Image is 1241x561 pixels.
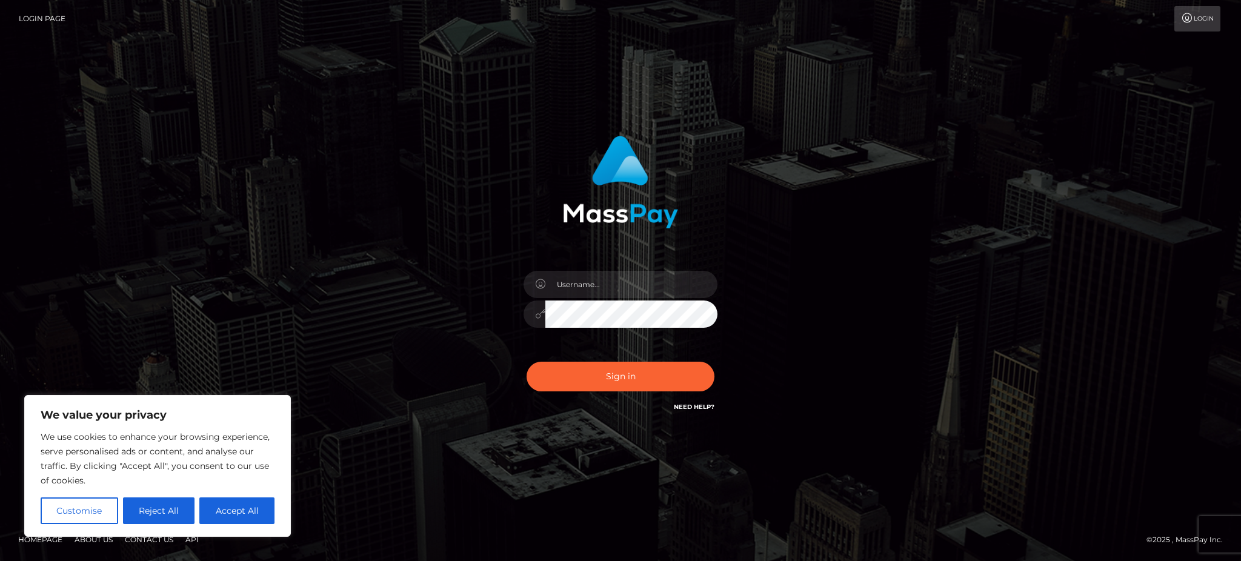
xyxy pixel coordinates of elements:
[19,6,65,32] a: Login Page
[199,497,274,524] button: Accept All
[1146,533,1232,546] div: © 2025 , MassPay Inc.
[120,530,178,549] a: Contact Us
[41,430,274,488] p: We use cookies to enhance your browsing experience, serve personalised ads or content, and analys...
[13,530,67,549] a: Homepage
[1174,6,1220,32] a: Login
[123,497,195,524] button: Reject All
[527,362,714,391] button: Sign in
[41,408,274,422] p: We value your privacy
[181,530,204,549] a: API
[545,271,717,298] input: Username...
[674,403,714,411] a: Need Help?
[41,497,118,524] button: Customise
[563,136,678,228] img: MassPay Login
[70,530,118,549] a: About Us
[24,395,291,537] div: We value your privacy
